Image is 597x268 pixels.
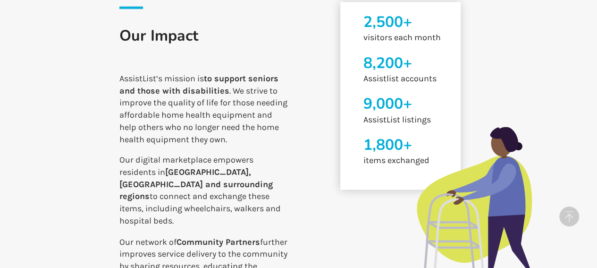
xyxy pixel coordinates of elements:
p: Assistlist accounts [363,73,461,85]
p: items exchanged [363,155,461,167]
h1: 8,200+ [363,53,461,73]
b: to support seniors and those with disabilities [119,73,278,96]
b: Community Partners [177,236,260,247]
b: [GEOGRAPHIC_DATA], [GEOGRAPHIC_DATA] and surrounding regions [119,167,273,201]
p: AssistList listings [363,114,461,126]
h1: 2,500+ [363,12,461,32]
h1: Our Impact [119,26,291,65]
p: AssistList’s mission is . We strive to improve the quality of life for those needing affordable h... [119,73,291,146]
h1: 1,800+ [363,135,461,155]
p: Our digital marketplace empowers residents in to connect and exchange these items, including whee... [119,154,291,227]
p: visitors each month [363,32,461,44]
h1: 9,000+ [363,94,461,113]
